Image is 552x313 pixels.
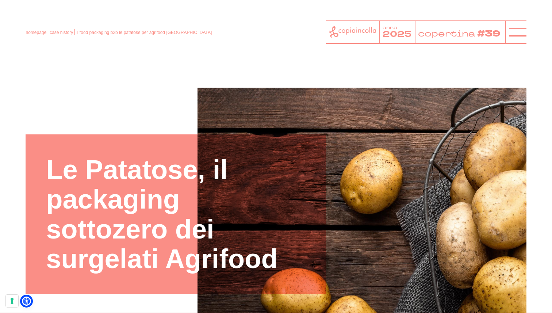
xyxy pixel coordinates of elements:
tspan: copertina [418,28,476,39]
img: website_grey.svg [12,19,18,25]
a: homepage [26,30,46,35]
div: [PERSON_NAME]: [DOMAIN_NAME] [19,19,104,25]
img: tab_domain_overview_orange.svg [31,42,37,48]
a: Open Accessibility Menu [22,297,31,306]
h1: Le Patatose, il packaging sottozero dei surgelati Agrifood [46,155,306,274]
a: case history [50,30,73,35]
img: tab_keywords_by_traffic_grey.svg [76,42,81,48]
div: Dominio [39,43,56,48]
tspan: #39 [478,27,502,40]
span: il food packaging b2b le patatose per agrifood [GEOGRAPHIC_DATA] [76,30,212,35]
div: v 4.0.25 [20,12,36,18]
tspan: 2025 [383,29,411,40]
div: Keyword (traffico) [84,43,119,48]
tspan: anno [383,25,397,31]
img: logo_orange.svg [12,12,18,18]
button: Le tue preferenze relative al consenso per le tecnologie di tracciamento [6,295,18,307]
